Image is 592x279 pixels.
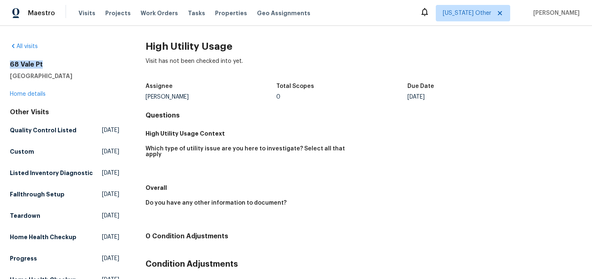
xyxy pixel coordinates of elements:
h5: Assignee [146,83,173,89]
span: [DATE] [102,190,119,198]
h4: Questions [146,111,582,120]
a: Home Health Checkup[DATE] [10,230,119,244]
h5: Listed Inventory Diagnostic [10,169,93,177]
h2: High Utility Usage [146,42,582,51]
h5: Custom [10,148,34,156]
div: Other Visits [10,108,119,116]
h5: Home Health Checkup [10,233,76,241]
div: [PERSON_NAME] [146,94,277,100]
a: Quality Control Listed[DATE] [10,123,119,138]
span: [DATE] [102,254,119,263]
a: Custom[DATE] [10,144,119,159]
span: Projects [105,9,131,17]
div: 0 [276,94,407,100]
span: [US_STATE] Other [443,9,491,17]
h3: Condition Adjustments [146,260,582,268]
a: Listed Inventory Diagnostic[DATE] [10,166,119,180]
span: Properties [215,9,247,17]
h5: Do you have any other information to document? [146,200,287,206]
span: [DATE] [102,233,119,241]
h5: Which type of utility issue are you here to investigate? Select all that apply [146,146,357,157]
span: Work Orders [141,9,178,17]
span: [DATE] [102,169,119,177]
span: Maestro [28,9,55,17]
a: Home details [10,91,46,97]
h5: Progress [10,254,37,263]
a: Progress[DATE] [10,251,119,266]
div: [DATE] [407,94,539,100]
h2: 68 Vale Pt [10,60,119,69]
h5: Quality Control Listed [10,126,76,134]
span: [PERSON_NAME] [530,9,580,17]
a: All visits [10,44,38,49]
span: Geo Assignments [257,9,310,17]
h5: Fallthrough Setup [10,190,65,198]
span: Tasks [188,10,205,16]
a: Teardown[DATE] [10,208,119,223]
h5: Total Scopes [276,83,314,89]
span: [DATE] [102,126,119,134]
h5: [GEOGRAPHIC_DATA] [10,72,119,80]
a: Fallthrough Setup[DATE] [10,187,119,202]
span: Visits [79,9,95,17]
h4: 0 Condition Adjustments [146,232,582,240]
h5: Overall [146,184,582,192]
div: Visit has not been checked into yet. [146,57,582,78]
span: [DATE] [102,212,119,220]
h5: Teardown [10,212,40,220]
span: [DATE] [102,148,119,156]
h5: High Utility Usage Context [146,129,582,138]
h5: Due Date [407,83,434,89]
